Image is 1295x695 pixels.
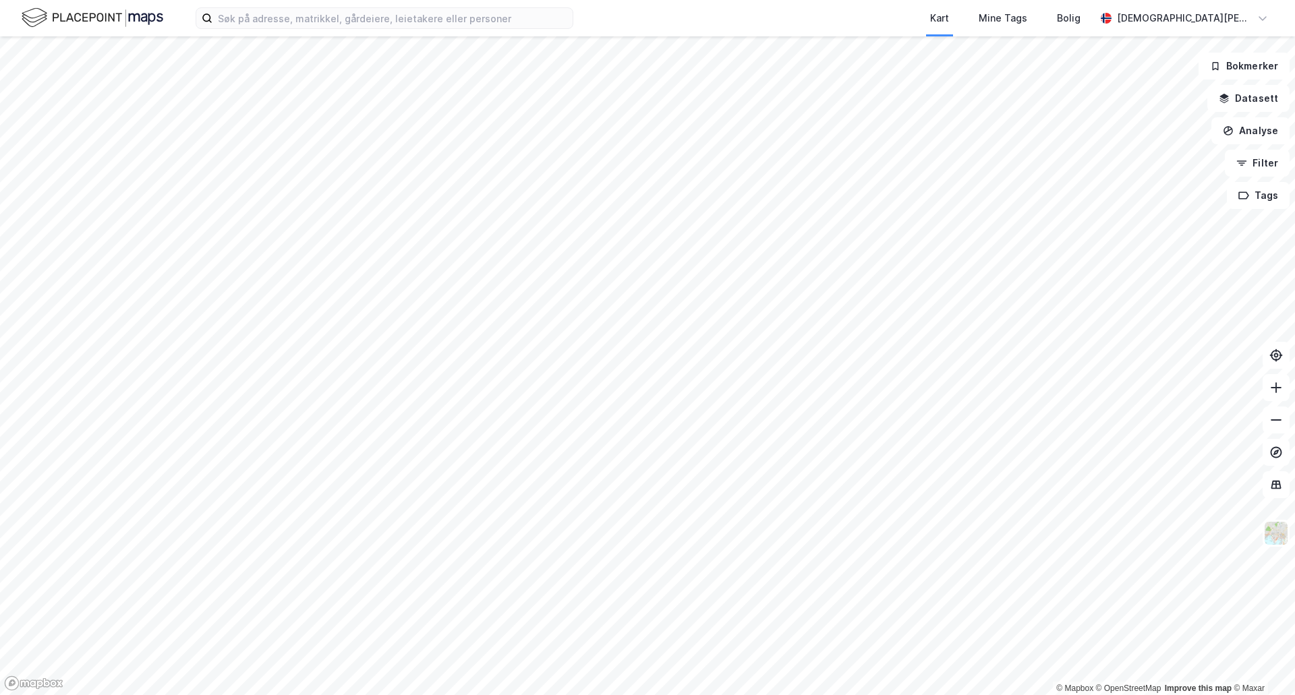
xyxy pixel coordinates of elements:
[1228,630,1295,695] iframe: Chat Widget
[1207,85,1290,112] button: Datasett
[979,10,1027,26] div: Mine Tags
[4,675,63,691] a: Mapbox homepage
[1165,684,1232,693] a: Improve this map
[1263,520,1289,546] img: Z
[1056,684,1093,693] a: Mapbox
[1199,53,1290,80] button: Bokmerker
[930,10,949,26] div: Kart
[212,8,573,28] input: Søk på adresse, matrikkel, gårdeiere, leietakere eller personer
[1225,150,1290,177] button: Filter
[1096,684,1161,693] a: OpenStreetMap
[1227,182,1290,209] button: Tags
[22,6,163,30] img: logo.f888ab2527a4732fd821a326f86c7f29.svg
[1228,630,1295,695] div: Kontrollprogram for chat
[1057,10,1081,26] div: Bolig
[1117,10,1252,26] div: [DEMOGRAPHIC_DATA][PERSON_NAME]
[1211,117,1290,144] button: Analyse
